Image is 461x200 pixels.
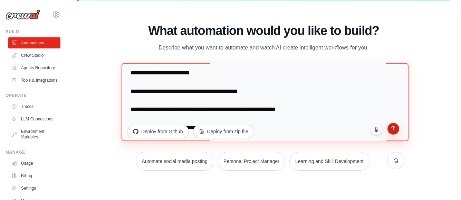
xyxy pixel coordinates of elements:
a: Billing [8,170,60,181]
button: Deploy from Github [127,125,189,138]
h1: What automation would you like to build? [123,24,404,38]
a: Crew Studio [8,50,60,61]
a: Environment Variables [8,126,60,143]
button: Learning and Skill Development [289,152,369,171]
div: Manage [6,149,60,155]
a: Settings [8,183,60,194]
img: Logo [6,9,40,20]
a: LLM Connections [8,113,60,125]
a: Automations [8,37,60,48]
div: Build [6,29,60,35]
iframe: Chat Widget [426,167,461,200]
a: Agents Repository [8,62,60,73]
p: Describe what you want to automate and watch AI create intelligent workflows for you. [148,43,380,52]
a: Traces [8,101,60,112]
button: Personal Project Manager [218,152,285,171]
button: Deploy from zip file [193,125,254,138]
a: Usage [8,158,60,169]
a: Tools & Integrations [8,75,60,86]
button: Automate social media posting [136,152,213,171]
div: Operate [6,93,60,98]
